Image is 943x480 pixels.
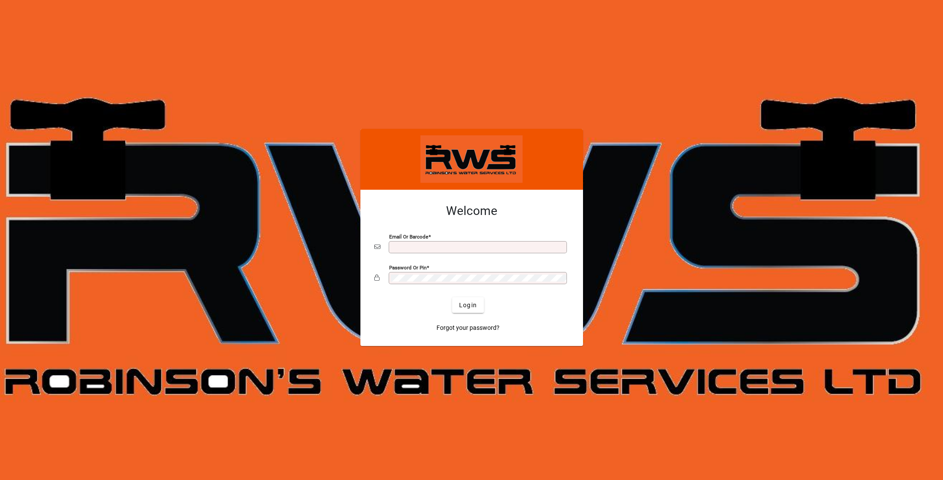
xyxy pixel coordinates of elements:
button: Login [452,297,484,313]
span: Forgot your password? [437,323,500,332]
span: Login [459,301,477,310]
mat-label: Email or Barcode [389,234,428,240]
h2: Welcome [374,204,569,218]
a: Forgot your password? [433,320,503,336]
mat-label: Password or Pin [389,265,427,271]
